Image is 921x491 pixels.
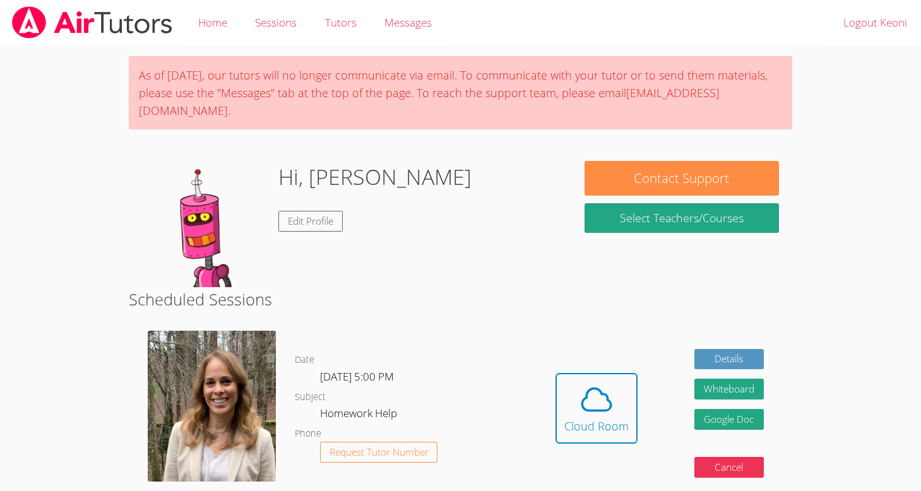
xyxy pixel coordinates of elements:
dt: Date [295,352,314,368]
a: Edit Profile [278,211,343,232]
button: Contact Support [585,161,779,196]
h1: Hi, [PERSON_NAME] [278,161,472,193]
img: default.png [142,161,268,287]
button: Whiteboard [694,379,764,399]
span: Request Tutor Number [330,447,429,457]
span: Messages [384,15,432,30]
button: Request Tutor Number [320,442,438,463]
img: airtutors_banner-c4298cdbf04f3fff15de1276eac7730deb9818008684d7c2e4769d2f7ddbe033.png [11,6,174,38]
div: Cloud Room [564,417,629,435]
dt: Phone [295,426,321,442]
dd: Homework Help [320,405,400,426]
img: avatar.png [148,331,276,481]
a: Google Doc [694,409,764,430]
a: Select Teachers/Courses [585,203,779,233]
a: Details [694,349,764,370]
button: Cancel [694,457,764,478]
span: [DATE] 5:00 PM [320,369,394,384]
h2: Scheduled Sessions [129,287,792,311]
div: As of [DATE], our tutors will no longer communicate via email. To communicate with your tutor or ... [129,56,792,129]
button: Cloud Room [556,373,638,444]
dt: Subject [295,389,326,405]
